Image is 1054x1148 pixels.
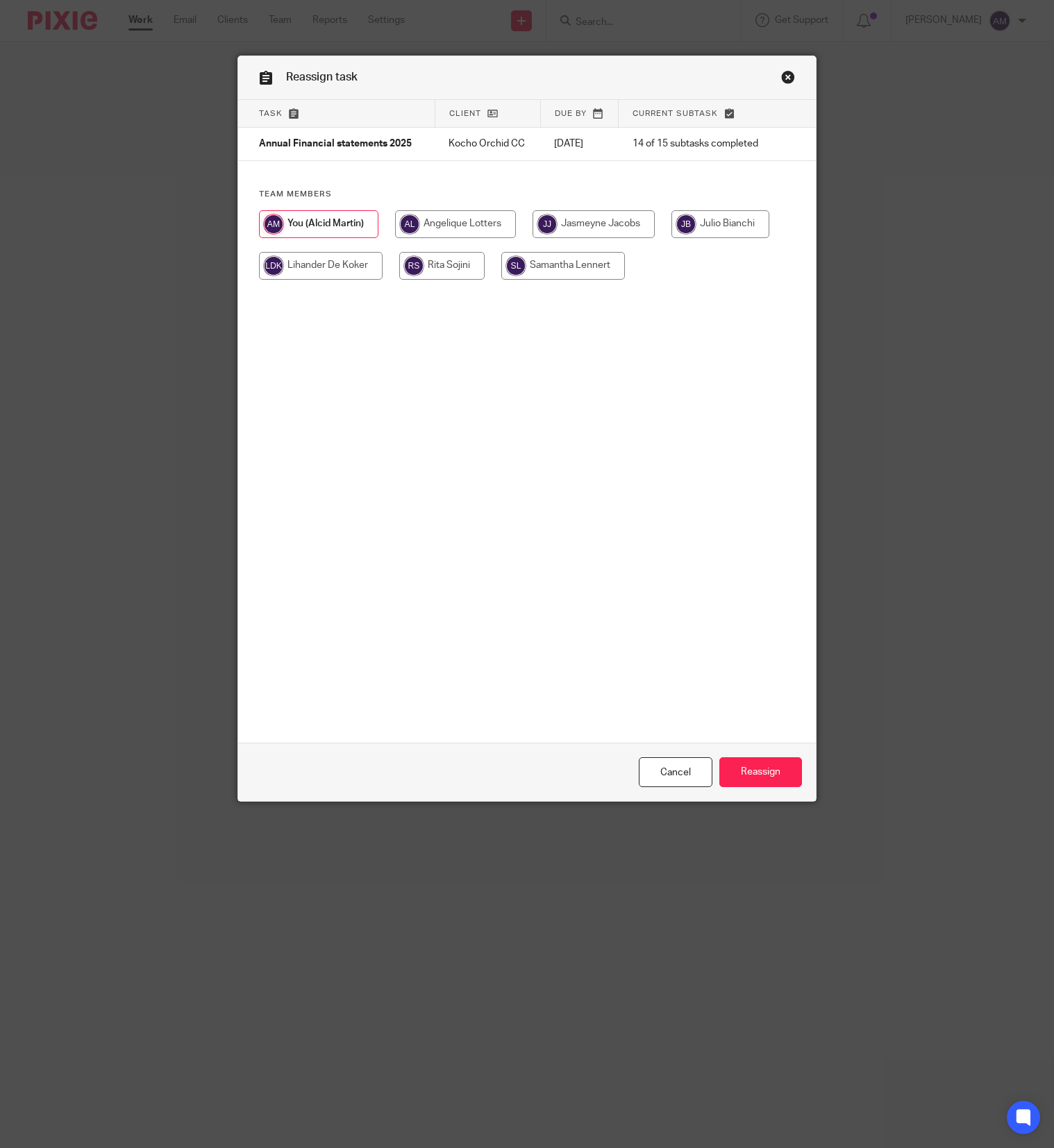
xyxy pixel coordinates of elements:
span: Reassign task [286,71,358,83]
h4: Team members [259,189,796,200]
span: Client [449,110,481,117]
a: Close this dialog window [639,757,712,787]
span: Task [259,110,283,117]
p: Kocho Orchid CC [449,137,526,151]
input: Reassign [719,757,802,787]
a: Close this dialog window [781,70,795,89]
span: Due by [555,110,587,117]
td: 14 of 15 subtasks completed [619,128,774,161]
span: Current subtask [633,110,718,117]
p: [DATE] [554,137,604,151]
span: Annual Financial statements 2025 [259,140,412,149]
